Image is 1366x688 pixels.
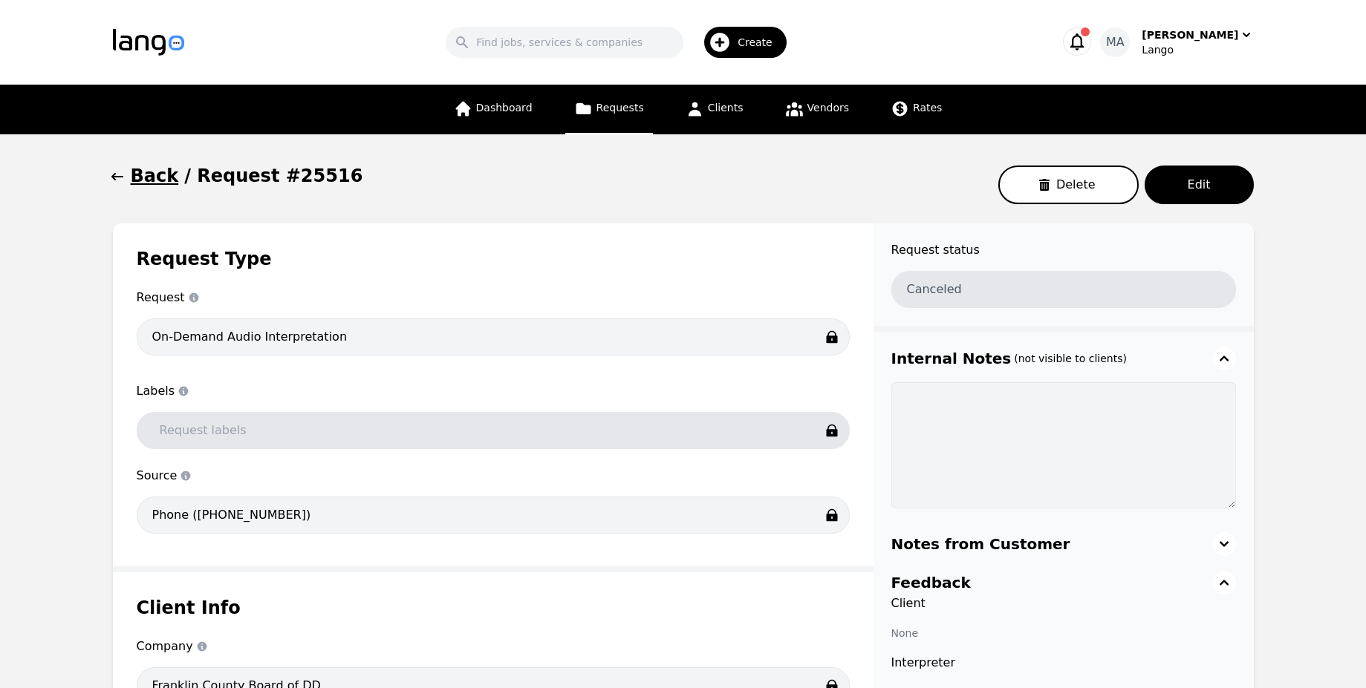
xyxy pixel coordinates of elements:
[137,289,850,307] span: Request
[891,241,1236,259] span: Request status
[476,102,533,114] span: Dashboard
[708,102,744,114] span: Clients
[596,102,644,114] span: Requests
[913,102,942,114] span: Rates
[137,467,850,485] span: Source
[446,27,683,58] input: Find jobs, services & companies
[683,21,796,64] button: Create
[882,85,951,134] a: Rates
[891,594,1236,612] span: Client
[1100,27,1253,57] button: MA[PERSON_NAME]Lango
[1014,351,1127,366] h3: (not visible to clients)
[891,627,919,639] span: None
[113,164,179,188] button: Back
[1142,27,1238,42] div: [PERSON_NAME]
[738,35,783,50] span: Create
[776,85,858,134] a: Vendors
[998,166,1139,204] button: Delete
[137,247,850,271] h1: Request Type
[131,164,179,188] h1: Back
[1145,166,1254,204] button: Edit
[445,85,541,134] a: Dashboard
[565,85,653,134] a: Requests
[113,29,184,56] img: Logo
[1106,33,1125,51] span: MA
[1142,42,1253,57] div: Lango
[891,572,971,593] h3: Feedback
[137,382,850,400] span: Labels
[184,164,362,188] h1: / Request #25516
[891,348,1012,369] h3: Internal Notes
[137,638,850,655] span: Company
[891,534,1070,554] h3: Notes from Customer
[137,596,850,620] h1: Client Info
[891,654,1236,672] span: Interpreter
[807,102,849,114] span: Vendors
[677,85,752,134] a: Clients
